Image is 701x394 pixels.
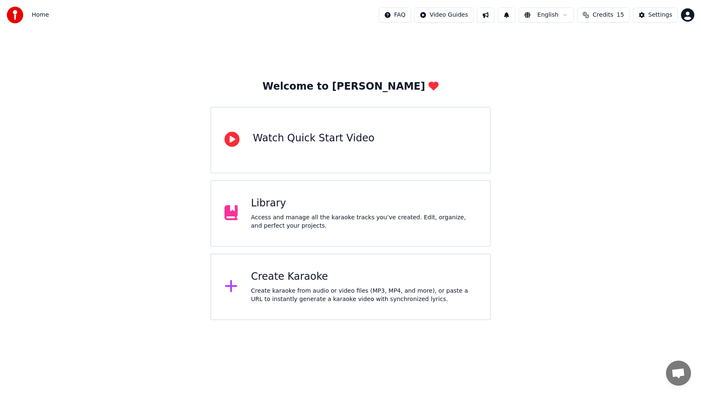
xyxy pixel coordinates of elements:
span: Credits [593,11,613,19]
div: Create Karaoke [251,270,477,284]
img: youka [7,7,23,23]
div: Create karaoke from audio or video files (MP3, MP4, and more), or paste a URL to instantly genera... [251,287,477,304]
div: Settings [648,11,672,19]
button: FAQ [379,8,411,23]
div: Library [251,197,477,210]
button: Credits15 [577,8,629,23]
button: Settings [633,8,678,23]
div: Welcome to [PERSON_NAME] [262,80,439,93]
button: Video Guides [414,8,474,23]
div: Watch Quick Start Video [253,132,374,145]
nav: breadcrumb [32,11,49,19]
div: Access and manage all the karaoke tracks you’ve created. Edit, organize, and perfect your projects. [251,213,477,230]
a: Open chat [666,361,691,386]
span: 15 [617,11,624,19]
span: Home [32,11,49,19]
